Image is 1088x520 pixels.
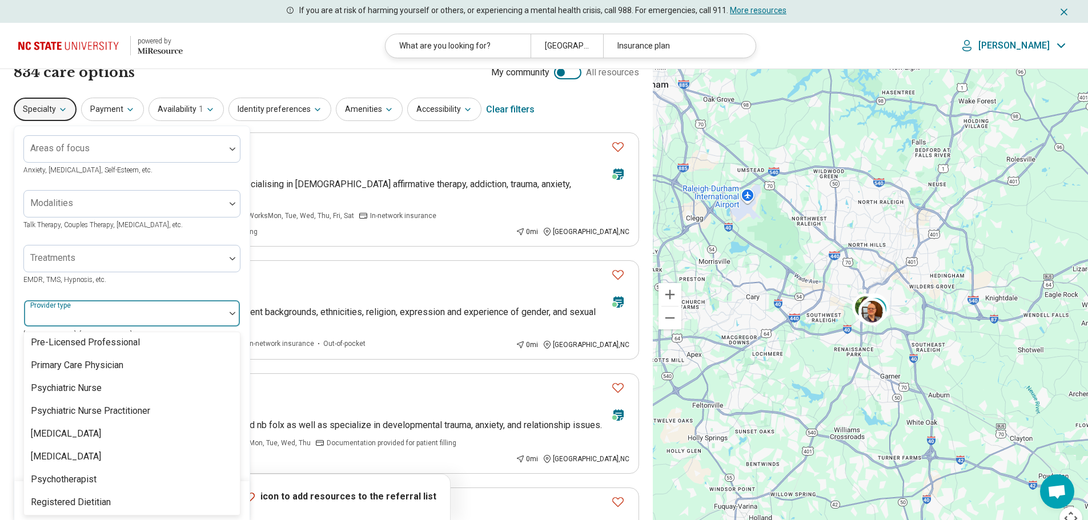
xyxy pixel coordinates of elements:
[81,98,144,121] button: Payment
[31,358,123,372] div: Primary Care Physician
[30,301,73,309] label: Provider type
[31,404,150,418] div: Psychiatric Nurse Practitioner
[531,34,603,58] div: [GEOGRAPHIC_DATA], [GEOGRAPHIC_DATA]
[138,36,183,46] div: powered by
[31,381,102,395] div: Psychiatric Nurse
[228,98,331,121] button: Identity preferences
[30,197,73,208] label: Modalities
[23,221,183,229] span: Talk Therapy, Couples Therapy, [MEDICAL_DATA], etc.
[607,376,629,400] button: Favorite
[370,211,436,221] span: In-network insurance
[216,490,436,504] p: Click icon to add resources to the referral list
[23,276,106,284] span: EMDR, TMS, Hypnosis, etc.
[58,418,629,432] p: I welcome and affirm [DEMOGRAPHIC_DATA] and nb folx as well as specialize in developmental trauma...
[148,98,224,121] button: Availability1
[543,227,629,237] div: [GEOGRAPHIC_DATA] , NC
[31,427,101,441] div: [MEDICAL_DATA]
[31,495,111,509] div: Registered Dietitian
[299,5,786,17] p: If you are at risk of harming yourself or others, or experiencing a mental health crisis, call 98...
[248,211,354,221] span: Works Mon, Tue, Wed, Thu, Fri, Sat
[1058,5,1070,18] button: Dismiss
[229,438,311,448] span: Works Mon, Tue, Wed, Thu
[659,307,681,329] button: Zoom out
[516,227,538,237] div: 0 mi
[486,96,535,123] div: Clear filters
[23,166,152,174] span: Anxiety, [MEDICAL_DATA], Self-Esteem, etc.
[58,305,629,333] p: I feel privileged to partner with folks of all different backgrounds, ethnicities, religion, expr...
[407,98,481,121] button: Accessibility
[248,338,314,349] span: In-network insurance
[58,178,629,205] p: I am a PhD level and fully licensed therapist specialising in [DEMOGRAPHIC_DATA] affirmative ther...
[607,135,629,159] button: Favorite
[199,103,203,115] span: 1
[491,66,549,79] span: My community
[607,490,629,514] button: Favorite
[18,32,123,59] img: North Carolina State University
[386,34,531,58] div: What are you looking for?
[603,34,748,58] div: Insurance plan
[31,473,97,486] div: Psychotherapist
[659,283,681,306] button: Zoom in
[586,66,639,79] span: All resources
[14,98,77,121] button: Specialty
[323,338,366,349] span: Out-of-pocket
[23,330,166,338] span: [MEDICAL_DATA], [MEDICAL_DATA], LMFT, etc.
[18,32,183,59] a: North Carolina State University powered by
[336,98,403,121] button: Amenities
[14,63,135,82] h1: 834 care options
[516,340,538,350] div: 0 mi
[862,295,889,322] div: 6
[516,454,538,464] div: 0 mi
[607,263,629,287] button: Favorite
[730,6,786,15] a: More resources
[31,336,140,349] div: Pre-Licensed Professional
[978,40,1050,51] p: [PERSON_NAME]
[30,143,90,154] label: Areas of focus
[543,454,629,464] div: [GEOGRAPHIC_DATA] , NC
[543,340,629,350] div: [GEOGRAPHIC_DATA] , NC
[327,438,456,448] span: Documentation provided for patient filling
[1040,474,1074,509] div: Open chat
[31,450,101,463] div: [MEDICAL_DATA]
[30,252,75,263] label: Treatments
